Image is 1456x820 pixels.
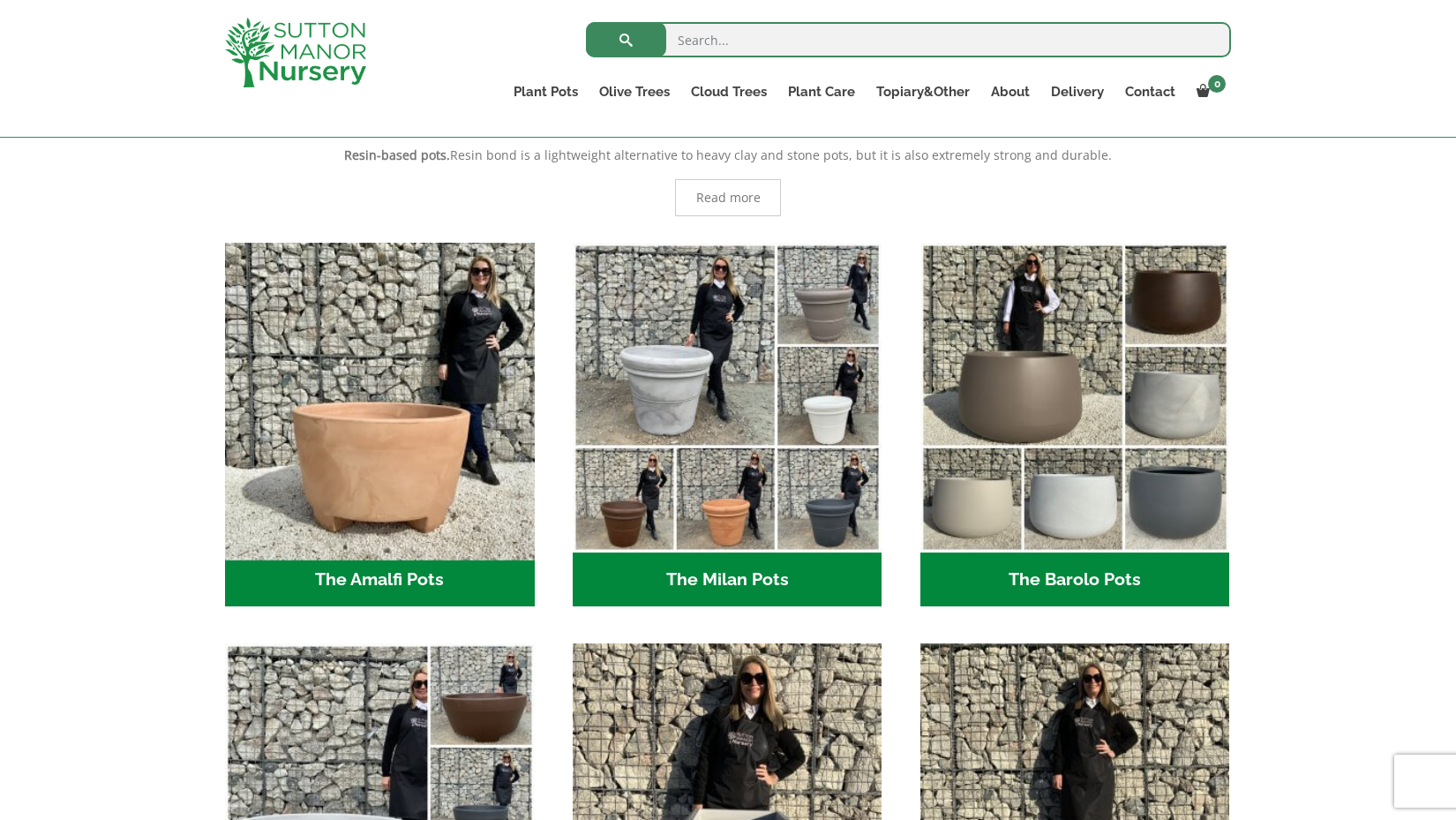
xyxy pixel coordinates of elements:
[225,553,535,607] h2: The Amalfi Pots
[225,243,535,606] a: Visit product category The Amalfi Pots
[573,243,882,553] img: The Milan Pots
[573,243,882,606] a: Visit product category The Milan Pots
[1115,79,1186,104] a: Contact
[225,18,366,87] img: logo
[680,79,777,104] a: Cloud Trees
[920,243,1230,606] a: Visit product category The Barolo Pots
[586,22,1231,57] input: Search...
[589,79,680,104] a: Olive Trees
[225,145,1231,166] p: Resin bond is a lightweight alternative to heavy clay and stone pots, but it is also extremely st...
[920,553,1230,607] h2: The Barolo Pots
[1040,79,1115,104] a: Delivery
[573,553,882,607] h2: The Milan Pots
[1208,75,1226,93] span: 0
[696,192,761,204] span: Read more
[217,235,542,560] img: The Amalfi Pots
[344,147,450,163] strong: Resin-based pots.
[980,79,1040,104] a: About
[503,79,589,104] a: Plant Pots
[920,243,1230,553] img: The Barolo Pots
[866,79,980,104] a: Topiary&Other
[1186,79,1231,104] a: 0
[777,79,866,104] a: Plant Care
